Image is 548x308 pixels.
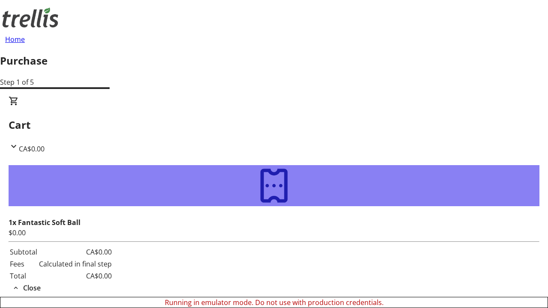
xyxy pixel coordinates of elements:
[9,218,80,227] strong: 1x Fantastic Soft Ball
[19,144,45,154] span: CA$0.00
[9,258,38,269] td: Fees
[9,283,44,293] button: Close
[9,270,38,281] td: Total
[39,258,112,269] td: Calculated in final step
[9,154,539,293] div: CartCA$0.00
[39,270,112,281] td: CA$0.00
[39,246,112,258] td: CA$0.00
[23,283,41,293] span: Close
[9,117,539,133] h2: Cart
[9,246,38,258] td: Subtotal
[9,96,539,154] div: CartCA$0.00
[9,228,539,238] div: $0.00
